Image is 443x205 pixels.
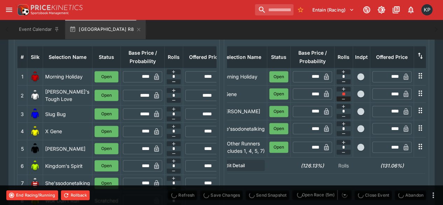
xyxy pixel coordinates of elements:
img: Sportsbook Management [31,12,69,15]
img: runner 6 [29,160,41,171]
td: Morning Holiday [43,68,92,85]
th: Rolls [165,46,183,68]
button: open drawer [3,4,15,16]
button: Open [269,71,289,82]
p: Rolls [337,162,351,169]
div: split button [292,190,352,200]
th: Offered Price [370,46,414,68]
h6: (126.13%) [293,162,332,169]
th: Offered Price [183,46,227,68]
button: more [429,191,437,199]
td: She'ssodonetalking [217,120,267,137]
button: Select Tenant [308,4,358,15]
button: Open [269,88,289,100]
img: runner 5 [29,143,41,154]
td: 4 [18,123,27,140]
img: runner 7 [29,178,41,189]
button: Edit Detail [196,160,265,171]
button: Open [95,126,118,137]
td: X Gene [217,86,267,103]
button: Open [269,123,289,134]
button: Open [95,71,118,82]
th: Status [92,46,121,68]
td: 1 [18,68,27,85]
th: Independent [353,46,370,68]
h6: (131.06%) [372,162,412,169]
td: [PERSON_NAME] [43,140,92,157]
button: End Racing/Running [6,190,58,200]
th: Silk [27,46,43,68]
button: Rollback [61,190,90,200]
button: Open [95,178,118,189]
button: Event Calendar [15,20,64,39]
th: Status [267,46,291,68]
td: 7 [18,175,27,192]
th: Base Price / Probability [291,46,334,68]
th: Selection Name [217,46,267,68]
img: PriceKinetics Logo [15,3,29,17]
button: Open [95,108,118,119]
th: Rolls [334,46,353,68]
img: runner 2 [29,90,41,101]
button: Open [269,142,289,153]
img: runner 4 [29,126,41,137]
th: Selection Name [43,46,92,68]
button: Open [95,160,118,171]
td: 5 [18,140,27,157]
td: Morning Holiday [217,68,267,85]
img: runner 3 [29,108,41,119]
button: Kedar Pandit [419,2,435,18]
td: Slug Bug [43,105,92,123]
td: 6 [18,157,27,175]
input: search [255,4,293,15]
button: [GEOGRAPHIC_DATA] R8 [65,20,145,39]
div: Kedar Pandit [421,4,432,15]
td: 2 [18,86,27,105]
td: [PERSON_NAME]'s Tough Love [43,86,92,105]
td: 3 [18,105,27,123]
button: No Bookmarks [295,4,306,15]
td: [PERSON_NAME] [217,103,267,120]
span: Mark an event as closed and abandoned. [395,191,426,198]
button: Open [95,90,118,101]
button: Open [95,143,118,154]
td: She'ssodonetalking [43,175,92,192]
button: Connected to PK [360,4,373,16]
th: Base Price / Probability [121,46,165,68]
td: X Gene [43,123,92,140]
button: Notifications [404,4,417,16]
td: All Other Runners (excludes 1, 4, 5, 7) [217,137,267,157]
th: # [18,46,27,68]
img: PriceKinetics [31,5,83,10]
button: Documentation [390,4,402,16]
button: Open [269,106,289,117]
td: Kingdom's Spirit [43,157,92,175]
button: Toggle light/dark mode [375,4,388,16]
img: runner 1 [29,71,41,82]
